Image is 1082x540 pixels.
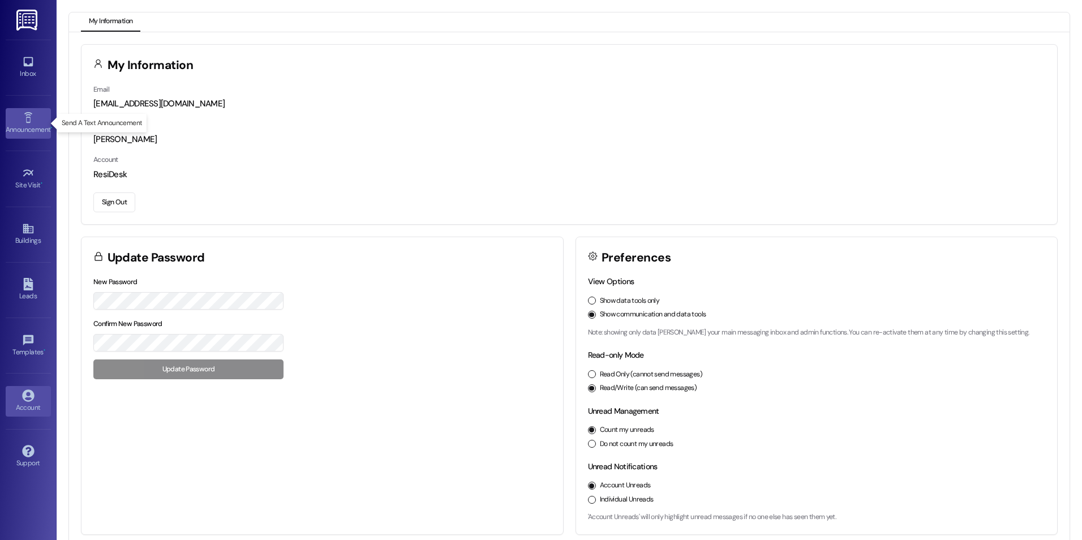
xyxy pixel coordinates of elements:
label: Read Only (cannot send messages) [600,370,702,380]
label: Unread Management [588,406,659,416]
label: Show data tools only [600,296,660,306]
div: [PERSON_NAME] [93,134,1045,145]
label: Unread Notifications [588,461,658,472]
span: • [44,346,45,354]
label: Count my unreads [600,425,654,435]
a: Buildings [6,219,51,250]
a: Account [6,386,51,417]
label: Account Unreads [600,481,651,491]
label: Read-only Mode [588,350,644,360]
span: • [41,179,42,187]
a: Inbox [6,52,51,83]
label: Account [93,155,118,164]
img: ResiDesk Logo [16,10,40,31]
label: New Password [93,277,138,286]
a: Support [6,442,51,472]
h3: Preferences [602,252,671,264]
p: Note: showing only data [PERSON_NAME] your main messaging inbox and admin functions. You can re-a... [588,328,1046,338]
p: 'Account Unreads' will only highlight unread messages if no one else has seen them yet. [588,512,1046,522]
label: View Options [588,276,634,286]
label: Confirm New Password [93,319,162,328]
a: Templates • [6,331,51,361]
label: Read/Write (can send messages) [600,383,697,393]
label: Do not count my unreads [600,439,673,449]
button: Sign Out [93,192,135,212]
label: Individual Unreads [600,495,654,505]
div: [EMAIL_ADDRESS][DOMAIN_NAME] [93,98,1045,110]
h3: My Information [108,59,194,71]
label: Show communication and data tools [600,310,706,320]
button: My Information [81,12,140,32]
a: Leads [6,275,51,305]
label: Email [93,85,109,94]
p: Send A Text Announcement [62,118,143,128]
a: Site Visit • [6,164,51,194]
div: ResiDesk [93,169,1045,181]
span: • [50,124,52,132]
h3: Update Password [108,252,205,264]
